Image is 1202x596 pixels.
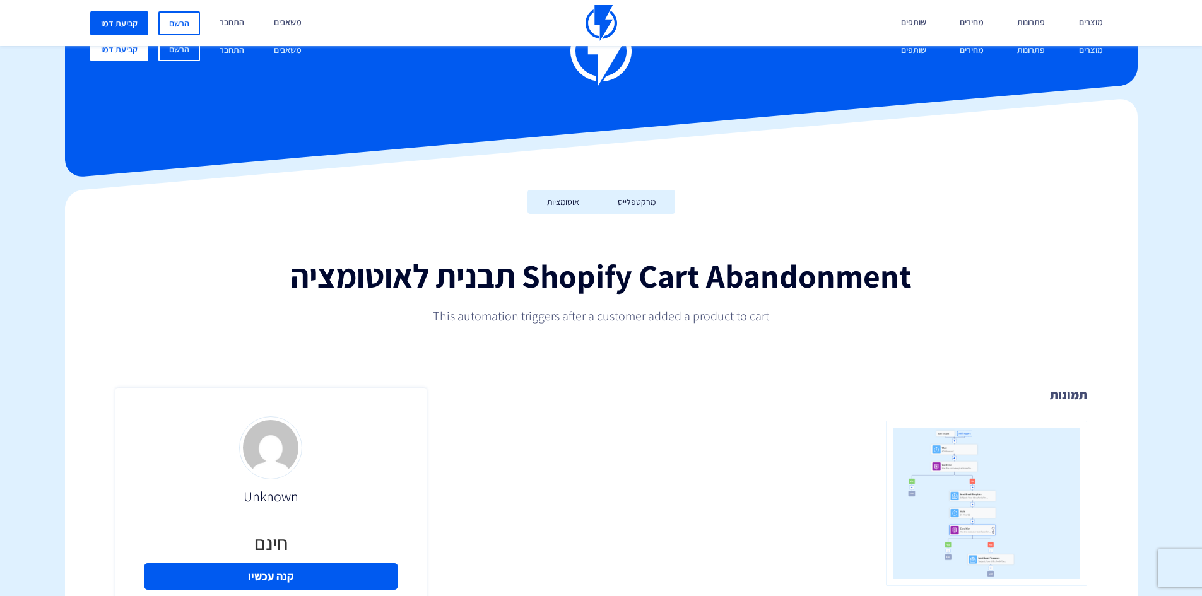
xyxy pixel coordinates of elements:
[144,489,398,504] h3: Unknown
[598,190,675,214] a: מרקטפלייס
[950,37,993,64] a: מחירים
[1069,37,1112,64] a: מוצרים
[144,530,398,557] div: חינם
[158,11,200,35] a: הרשם
[158,37,200,61] a: הרשם
[90,11,148,35] a: קביעת דמו
[239,416,302,479] img: d4fe36f24926ae2e6254bfc5557d6d03
[144,563,398,590] a: קנה עכשיו
[210,37,254,64] a: התחבר
[527,190,599,214] a: אוטומציות
[78,258,1125,294] h1: Shopify Cart Abandonment תבנית לאוטומציה
[182,307,1020,325] p: This automation triggers after a customer added a product to cart
[90,37,148,61] a: קביעת דמו
[1008,37,1054,64] a: פתרונות
[445,388,1087,402] h3: תמונות
[892,37,936,64] a: שותפים
[264,37,311,64] a: משאבים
